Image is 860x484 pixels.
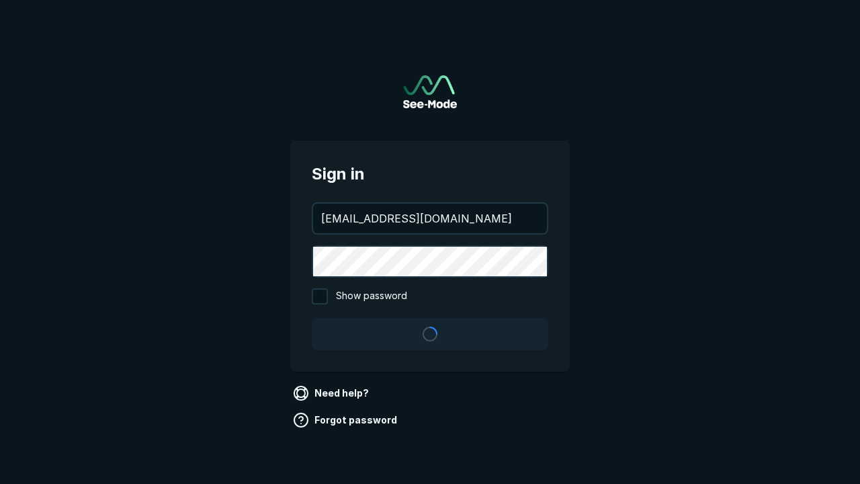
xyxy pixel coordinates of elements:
a: Go to sign in [403,75,457,108]
img: See-Mode Logo [403,75,457,108]
input: your@email.com [313,204,547,233]
a: Forgot password [290,409,402,431]
span: Sign in [312,162,548,186]
span: Show password [336,288,407,305]
a: Need help? [290,382,374,404]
